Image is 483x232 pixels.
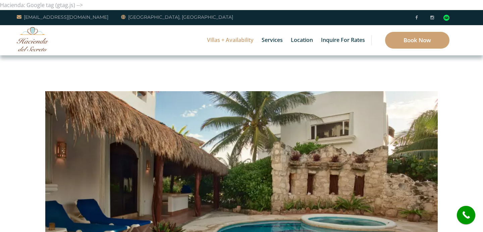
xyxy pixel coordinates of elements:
[17,13,108,21] a: [EMAIL_ADDRESS][DOMAIN_NAME]
[204,25,257,55] a: Villas + Availability
[121,13,233,21] a: [GEOGRAPHIC_DATA], [GEOGRAPHIC_DATA]
[459,208,474,223] i: call
[385,32,449,49] a: Book Now
[258,25,286,55] a: Services
[457,206,475,224] a: call
[318,25,368,55] a: Inquire for Rates
[443,15,449,21] div: Read traveler reviews on Tripadvisor
[17,27,49,51] img: Awesome Logo
[443,15,449,21] img: Tripadvisor_logomark.svg
[287,25,316,55] a: Location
